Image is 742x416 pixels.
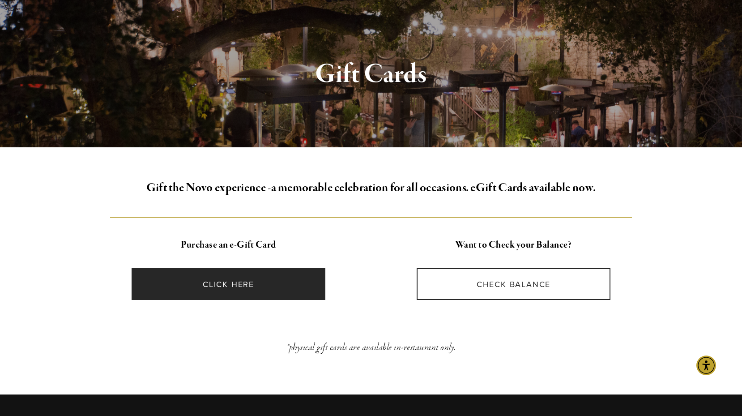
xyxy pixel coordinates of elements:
strong: Gift Cards [315,57,427,91]
a: CHECK BALANCE [417,268,611,300]
div: Accessibility Menu [696,356,716,375]
a: CLICK HERE [132,268,326,300]
strong: Gift the Novo experience - [146,180,271,196]
strong: Want to Check your Balance? [455,239,572,251]
em: *physical gift cards are available in-restaurant only. [286,341,456,354]
strong: Purchase an e-Gift Card [181,239,276,251]
h2: a memorable celebration for all occasions. eGift Cards available now. [110,179,632,197]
